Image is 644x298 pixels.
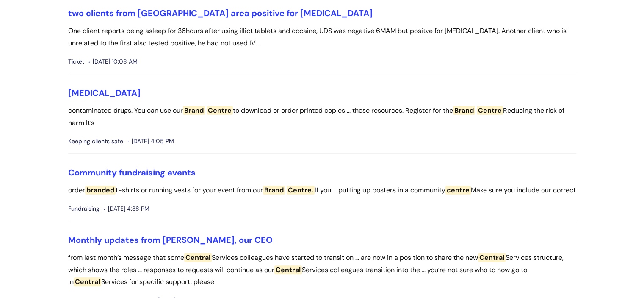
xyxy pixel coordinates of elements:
p: from last month’s message that some Services colleagues have started to transition ... are now in... [68,252,576,288]
span: Brand [453,106,475,115]
span: [DATE] 4:38 PM [104,203,149,214]
span: Keeping clients safe [68,136,123,147]
span: centre [445,186,471,195]
span: Ticket [68,56,84,67]
span: Centre [207,106,233,115]
p: order t-shirts or running vests for your event from our If you ... putting up posters in a commun... [68,184,576,197]
span: Centre [477,106,503,115]
span: Central [478,253,506,262]
span: Central [74,277,101,286]
a: Community fundraising events [68,167,196,178]
span: branded [85,186,116,195]
span: Fundraising [68,203,100,214]
p: contaminated drugs. You can use our to download or order printed copies ... these resources. Regi... [68,105,576,129]
span: [DATE] 10:08 AM [88,56,138,67]
span: [DATE] 4:05 PM [127,136,174,147]
a: Monthly updates from [PERSON_NAME], our CEO [68,234,273,245]
span: Brand [263,186,285,195]
span: Central [184,253,212,262]
a: two clients from [GEOGRAPHIC_DATA] area positive for [MEDICAL_DATA] [68,8,373,19]
p: One client reports being asleep for 36hours after using illict tablets and cocaine, UDS was negat... [68,25,576,50]
a: [MEDICAL_DATA] [68,87,141,98]
span: Brand [183,106,205,115]
span: Centre. [287,186,315,195]
span: Central [274,265,302,274]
